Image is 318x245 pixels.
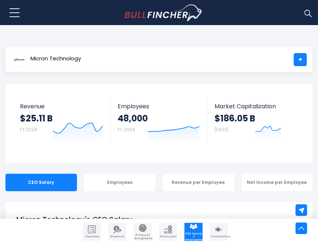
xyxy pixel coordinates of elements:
h1: Micron Technology's CEO Salary [16,214,302,225]
span: CEO Salary / Employees [185,232,202,241]
small: FY 2024 [20,126,37,133]
span: Overview [83,235,100,238]
a: + [294,53,307,66]
a: Employees 48,000 FY 2024 [110,96,207,143]
img: MU logo [12,52,27,67]
span: Revenue [20,103,103,110]
a: Market Capitalization $186.05 B [DATE] [207,96,305,143]
div: CEO Salary [5,174,77,191]
span: Financials [160,235,176,238]
strong: 48,000 [118,113,148,124]
strong: $25.11 B [20,113,53,124]
a: Company Competitors [210,223,228,241]
div: Employees [84,174,156,191]
span: Product / Geography [134,234,151,240]
small: FY 2024 [118,126,135,133]
small: [DATE] [215,126,228,133]
a: Revenue $25.11 B FY 2024 [13,96,110,143]
a: Go to homepage [125,4,203,21]
a: Company Employees [184,223,203,241]
a: Company Overview [83,223,101,241]
span: Employees [118,103,200,110]
span: Revenue [109,235,126,238]
span: Market Capitalization [215,103,297,110]
div: Net Income per Employee [241,174,313,191]
a: Company Financials [159,223,177,241]
div: Revenue per Employee [163,174,234,191]
a: Micron Technology [11,53,81,66]
strong: $186.05 B [215,113,255,124]
span: Competitors [211,235,227,238]
a: Company Revenue [108,223,126,241]
a: Company Product/Geography [134,223,152,241]
img: Bullfincher logo [125,4,203,21]
span: Micron Technology [30,56,81,62]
